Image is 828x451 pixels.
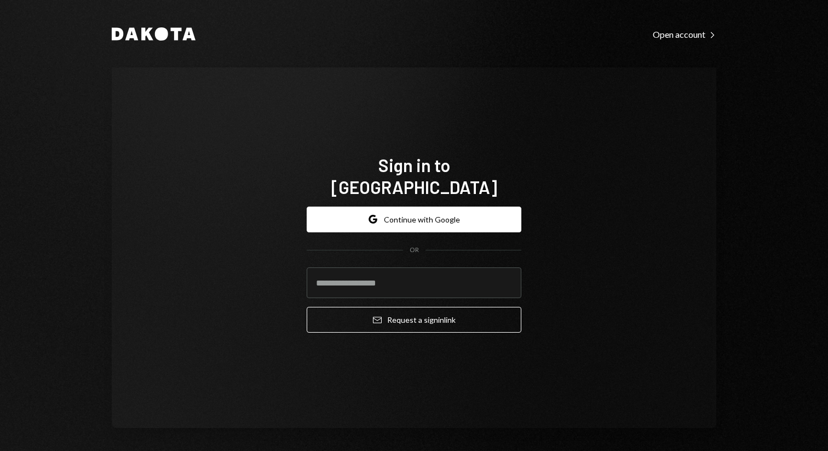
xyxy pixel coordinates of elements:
div: Open account [653,29,716,40]
a: Open account [653,28,716,40]
button: Request a signinlink [307,307,521,333]
button: Continue with Google [307,207,521,232]
h1: Sign in to [GEOGRAPHIC_DATA] [307,154,521,198]
div: OR [410,246,419,255]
